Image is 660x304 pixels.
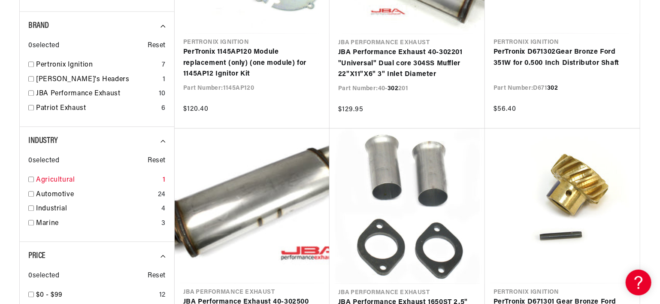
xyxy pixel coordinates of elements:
div: 3 [161,219,166,230]
a: Pertronix Ignition [36,60,158,71]
a: JBA Performance Exhaust 40-302201 "Universal" Dual core 304SS Muffler 22"X11"X6" 3" Inlet Diameter [338,48,476,81]
div: 4 [161,204,166,215]
a: Industrial [36,204,158,215]
span: $0 - $99 [36,292,63,299]
div: 10 [159,89,166,100]
div: 6 [161,103,166,115]
span: Reset [148,41,166,52]
span: Industry [28,137,58,146]
a: Agricultural [36,175,159,186]
span: 0 selected [28,156,59,167]
a: Automotive [36,190,154,201]
div: 7 [162,60,166,71]
span: 0 selected [28,41,59,52]
span: 0 selected [28,271,59,282]
span: Brand [28,22,49,30]
a: PerTronix D671302Gear Bronze Ford 351W for 0.500 Inch Distributor Shaft [493,47,631,69]
div: 1 [163,175,166,186]
a: JBA Performance Exhaust [36,89,155,100]
a: Marine [36,219,158,230]
a: [PERSON_NAME]'s Headers [36,75,159,86]
div: 24 [158,190,166,201]
span: Price [28,252,45,261]
span: Reset [148,156,166,167]
a: PerTronix 1145AP120 Module replacement (only) (one module) for 1145AP12 Ignitor Kit [183,47,321,80]
span: Reset [148,271,166,282]
div: 1 [163,75,166,86]
div: 12 [159,290,166,301]
a: Patriot Exhaust [36,103,158,115]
